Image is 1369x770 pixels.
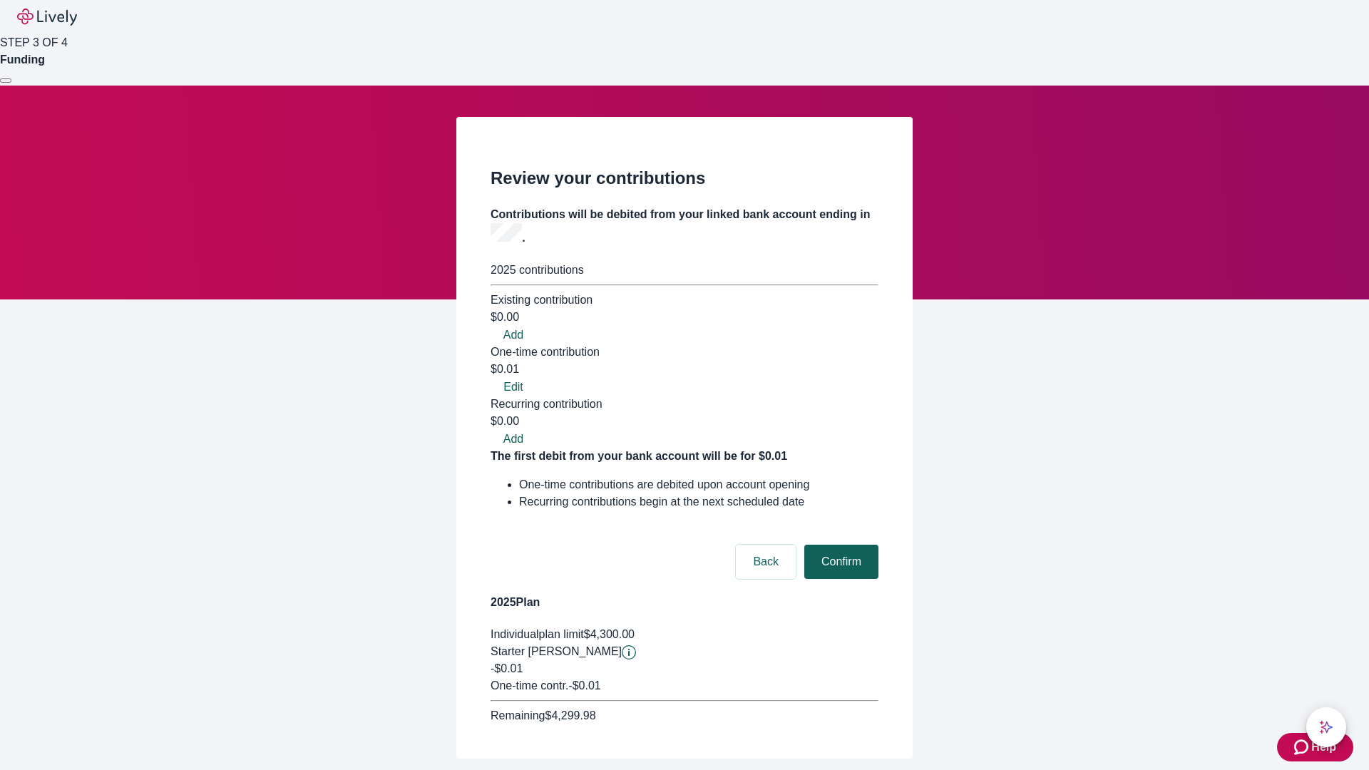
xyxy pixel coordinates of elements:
div: $0.00 [491,309,878,326]
li: Recurring contributions begin at the next scheduled date [519,493,878,510]
span: One-time contr. [491,679,568,692]
div: Existing contribution [491,292,878,309]
span: Help [1311,739,1336,756]
span: - $0.01 [568,679,600,692]
h4: 2025 Plan [491,594,878,611]
li: One-time contributions are debited upon account opening [519,476,878,493]
strong: The first debit from your bank account will be for $0.01 [491,450,787,462]
div: 2025 contributions [491,262,878,279]
span: -$0.01 [491,662,523,674]
div: $0.00 [491,413,878,430]
svg: Lively AI Assistant [1319,720,1333,734]
span: $4,300.00 [584,628,635,640]
span: Individual plan limit [491,628,584,640]
button: Add [491,327,536,344]
h2: Review your contributions [491,165,878,191]
button: Confirm [804,545,878,579]
span: Starter [PERSON_NAME] [491,645,622,657]
div: $0.01 [491,361,878,378]
button: Add [491,431,536,448]
div: Recurring contribution [491,396,878,413]
button: chat [1306,707,1346,747]
svg: Zendesk support icon [1294,739,1311,756]
div: One-time contribution [491,344,878,361]
h4: Contributions will be debited from your linked bank account ending in . [491,206,878,247]
button: Lively will contribute $0.01 to establish your account [622,645,636,659]
button: Back [736,545,796,579]
img: Lively [17,9,77,26]
button: Zendesk support iconHelp [1277,733,1353,761]
svg: Starter penny details [622,645,636,659]
span: Remaining [491,709,545,722]
span: $4,299.98 [545,709,595,722]
button: Edit [491,379,536,396]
